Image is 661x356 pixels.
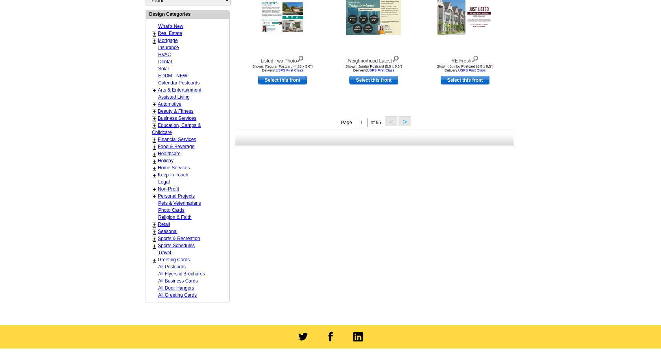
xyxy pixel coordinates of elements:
[152,123,201,135] a: Education, Camps & Childcare
[392,54,399,62] img: view design details
[146,10,229,18] div: Design Categories
[239,64,326,72] div: Shown: Regular Postcard (4.25 x 5.6") Delivery:
[158,24,183,29] a: What's New
[158,87,201,93] a: Arts & Entertainment
[153,87,156,94] a: +
[158,38,178,43] a: Mortgage
[458,68,486,72] a: USPS First Class
[158,66,169,72] a: Solar
[158,243,195,248] a: Sports Schedules
[158,222,170,227] a: Retail
[153,158,156,164] a: +
[153,31,156,37] a: +
[153,38,156,44] a: +
[153,144,156,150] a: +
[158,250,171,255] a: Travel
[158,101,181,107] a: Automotive
[471,54,479,62] img: view design details
[158,179,170,185] a: Legal
[158,271,205,277] a: All Flyers & Brochures
[330,54,417,64] div: Neighborhood Latest
[153,116,156,122] a: +
[367,68,395,72] a: USPS First Class
[260,0,305,34] img: Listed Two Photo
[158,45,179,50] a: Insurance
[158,31,182,36] a: Real Estate
[153,193,156,200] a: +
[399,116,411,126] button: >
[158,207,185,213] a: Photo Cards
[153,236,156,242] a: +
[297,54,304,62] img: view design details
[158,151,181,156] a: Healthcare
[153,108,156,115] a: +
[504,173,661,356] iframe: LiveChat chat widget
[153,101,156,108] a: +
[158,144,194,149] a: Food & Beverage
[153,243,156,249] a: +
[158,215,192,220] a: Religion & Faith
[153,165,156,171] a: +
[371,120,381,125] span: of 95
[158,200,201,206] a: Pets & Veterinarians
[153,222,156,228] a: +
[158,264,186,270] a: All Postcards
[158,236,200,241] a: Sports & Recreation
[385,116,397,126] button: <
[153,257,156,263] a: +
[158,80,199,86] a: Calendar Postcards
[158,94,190,100] a: Assisted Living
[153,123,156,129] a: +
[158,52,171,57] a: HVAC
[158,158,174,163] a: Holiday
[158,172,188,178] a: Keep-in-Touch
[153,137,156,143] a: +
[158,137,196,142] a: Financial Services
[422,54,508,64] div: RE Fresh
[158,285,194,291] a: All Door Hangers
[153,151,156,157] a: +
[158,186,179,192] a: Non-Profit
[158,108,194,114] a: Beauty & Fitness
[158,229,177,234] a: Seasonal
[158,193,195,199] a: Personal Projects
[158,257,190,262] a: Greeting Cards
[153,172,156,178] a: +
[276,68,303,72] a: USPS First Class
[258,76,307,84] a: use this design
[158,59,172,64] a: Dental
[153,186,156,193] a: +
[349,76,398,84] a: use this design
[158,292,197,298] a: All Greeting Cards
[158,278,198,284] a: All Business Cards
[239,54,326,64] div: Listed Two Photo
[158,165,190,171] a: Home Services
[153,229,156,235] a: +
[158,116,196,121] a: Business Services
[341,120,352,125] span: Page
[158,73,188,79] a: EDDM - NEW!
[422,64,508,72] div: Shown: Jumbo Postcard (5.5 x 8.5") Delivery:
[330,64,417,72] div: Shown: Jumbo Postcard (5.5 x 8.5") Delivery:
[441,76,489,84] a: use this design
